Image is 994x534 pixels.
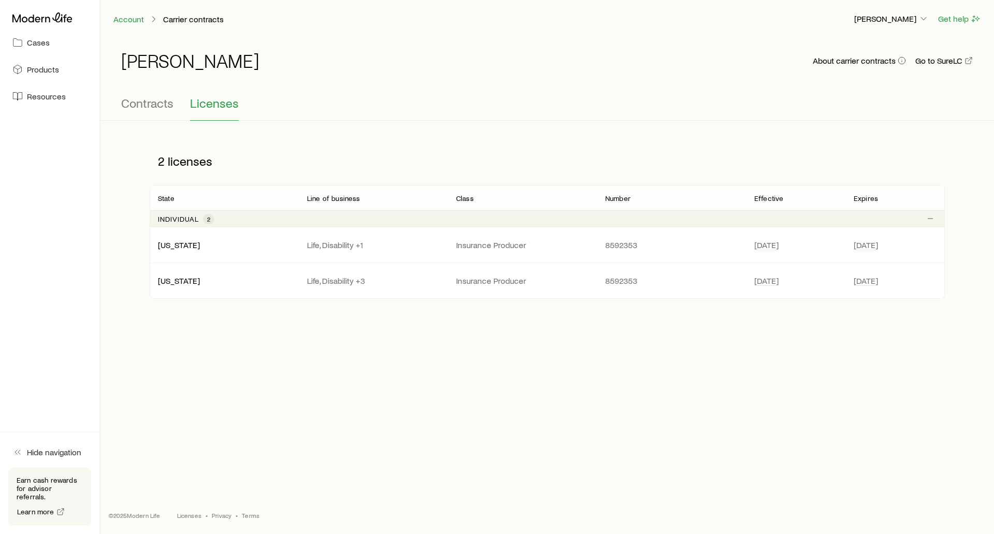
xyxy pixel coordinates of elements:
button: Hide navigation [8,441,91,464]
span: • [206,511,208,519]
p: Number [605,194,631,203]
a: Go to SureLC [915,56,973,66]
span: 2 [158,154,165,168]
p: Carrier contracts [163,14,224,24]
p: 8592353 [605,240,738,250]
span: [DATE] [754,276,779,286]
p: Individual [158,215,199,223]
div: Earn cash rewards for advisor referrals.Learn more [8,468,91,526]
a: Resources [8,85,91,108]
button: About carrier contracts [812,56,907,66]
button: Get help [938,13,982,25]
div: Contracting sub-page tabs [121,96,973,121]
span: Licenses [190,96,239,110]
a: Terms [242,511,259,519]
span: Contracts [121,96,173,110]
span: Cases [27,37,50,48]
span: • [236,511,238,519]
span: Resources [27,91,66,102]
span: 2 [207,215,210,223]
a: Products [8,58,91,81]
p: Life, Disability +1 [307,240,440,250]
p: © 2025 Modern Life [109,511,160,519]
p: Life, Disability +3 [307,276,440,286]
a: Cases [8,31,91,54]
p: [US_STATE] [158,240,290,250]
span: Learn more [17,508,54,515]
span: licenses [168,154,212,168]
p: Insurance Producer [456,276,589,286]
p: Class [456,194,474,203]
p: State [158,194,174,203]
p: Earn cash rewards for advisor referrals. [17,476,83,501]
span: Hide navigation [27,447,81,457]
p: Effective [754,194,783,203]
a: Account [113,15,144,24]
span: Products [27,64,59,75]
span: [DATE] [854,240,878,250]
button: [PERSON_NAME] [854,13,929,25]
p: 8592353 [605,276,738,286]
p: Expires [854,194,878,203]
p: Line of business [307,194,360,203]
h1: [PERSON_NAME] [121,50,259,71]
span: [DATE] [854,276,878,286]
p: Insurance Producer [456,240,589,250]
p: [PERSON_NAME] [854,13,929,24]
a: Privacy [212,511,231,519]
span: [DATE] [754,240,779,250]
p: [US_STATE] [158,276,290,286]
a: Licenses [177,511,201,519]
